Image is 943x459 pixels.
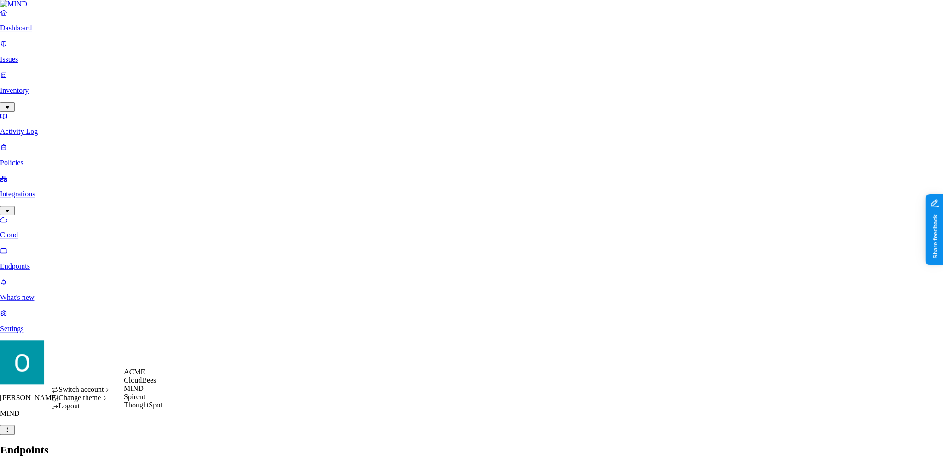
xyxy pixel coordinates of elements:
span: Spirent [124,393,145,401]
span: ACME [124,368,145,376]
span: CloudBees [124,376,156,384]
div: Logout [51,402,111,410]
span: Change theme [58,394,101,402]
span: Switch account [58,385,104,393]
span: ThoughtSpot [124,401,163,409]
span: MIND [124,384,144,392]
